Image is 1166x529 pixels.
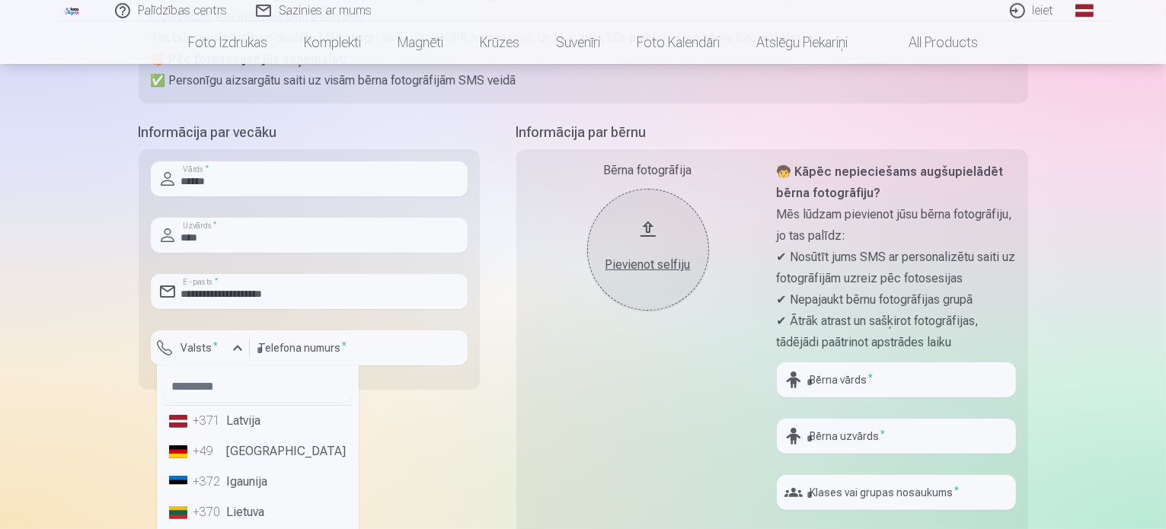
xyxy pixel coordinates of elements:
[738,21,866,64] a: Atslēgu piekariņi
[163,436,353,467] li: [GEOGRAPHIC_DATA]
[866,21,996,64] a: All products
[193,412,224,430] div: +371
[163,467,353,497] li: Igaunija
[462,21,538,64] a: Krūzes
[163,497,353,527] li: Lietuva
[516,122,1028,143] h5: Informācija par bērnu
[151,70,1016,91] p: ✅ Personīgu aizsargātu saiti uz visām bērna fotogrāfijām SMS veidā
[286,21,379,64] a: Komplekti
[777,289,1016,311] p: ✔ Nepajaukt bērnu fotogrāfijas grupā
[538,21,618,64] a: Suvenīri
[777,204,1016,247] p: Mēs lūdzam pievienot jūsu bērna fotogrāfiju, jo tas palīdz:
[151,330,250,365] button: Valsts*
[587,189,709,311] button: Pievienot selfiju
[64,6,81,15] img: /fa1
[529,161,768,180] div: Bērna fotogrāfija
[139,122,480,143] h5: Informācija par vecāku
[175,340,225,355] label: Valsts
[777,164,1004,200] strong: 🧒 Kāpēc nepieciešams augšupielādēt bērna fotogrāfiju?
[170,21,286,64] a: Foto izdrukas
[777,247,1016,289] p: ✔ Nosūtīt jums SMS ar personalizētu saiti uz fotogrāfijām uzreiz pēc fotosesijas
[193,503,224,521] div: +370
[193,442,224,460] div: +49
[618,21,738,64] a: Foto kalendāri
[193,473,224,491] div: +372
[602,256,694,274] div: Pievienot selfiju
[379,21,462,64] a: Magnēti
[777,311,1016,353] p: ✔ Ātrāk atrast un sašķirot fotogrāfijas, tādējādi paātrinot apstrādes laiku
[163,406,353,436] li: Latvija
